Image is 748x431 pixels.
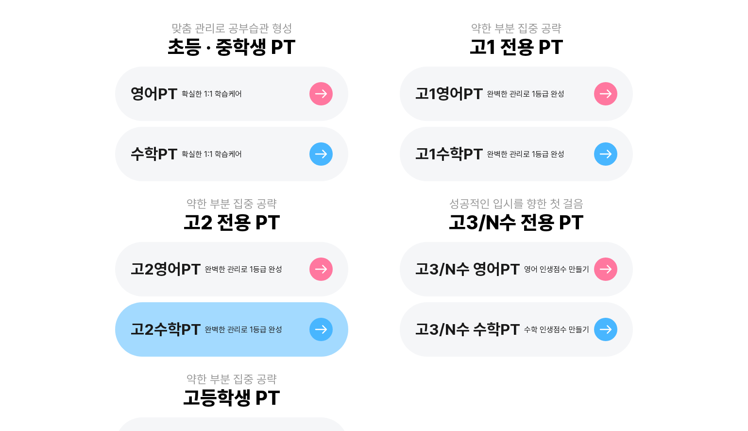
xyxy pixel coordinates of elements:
[131,320,201,339] div: 고2수학PT
[470,35,563,59] div: 고1 전용 PT
[131,85,178,103] div: 영어PT
[205,265,282,274] div: 완벽한 관리로 1등급 완성
[187,197,277,211] div: 약한 부분 집중 공략
[415,320,520,339] div: 고3/N수 수학PT
[487,150,564,159] div: 완벽한 관리로 1등급 완성
[524,265,589,274] div: 영어 인생점수 만들기
[487,89,564,99] div: 완벽한 관리로 1등급 완성
[471,21,561,35] div: 약한 부분 집중 공략
[168,35,296,59] div: 초등 · 중학생 PT
[182,150,242,159] div: 확실한 1:1 학습케어
[415,85,483,103] div: 고1영어PT
[187,372,277,386] div: 약한 부분 집중 공략
[449,197,583,211] div: 성공적인 입시를 향한 첫 걸음
[205,325,282,334] div: 완벽한 관리로 1등급 완성
[184,211,280,234] div: 고2 전용 PT
[171,21,292,35] div: 맞춤 관리로 공부습관 형성
[524,325,589,334] div: 수학 인생점수 만들기
[415,145,483,163] div: 고1수학PT
[183,386,280,410] div: 고등학생 PT
[449,211,584,234] div: 고3/N수 전용 PT
[131,145,178,163] div: 수학PT
[415,260,520,278] div: 고3/N수 영어PT
[182,89,242,99] div: 확실한 1:1 학습케어
[131,260,201,278] div: 고2영어PT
